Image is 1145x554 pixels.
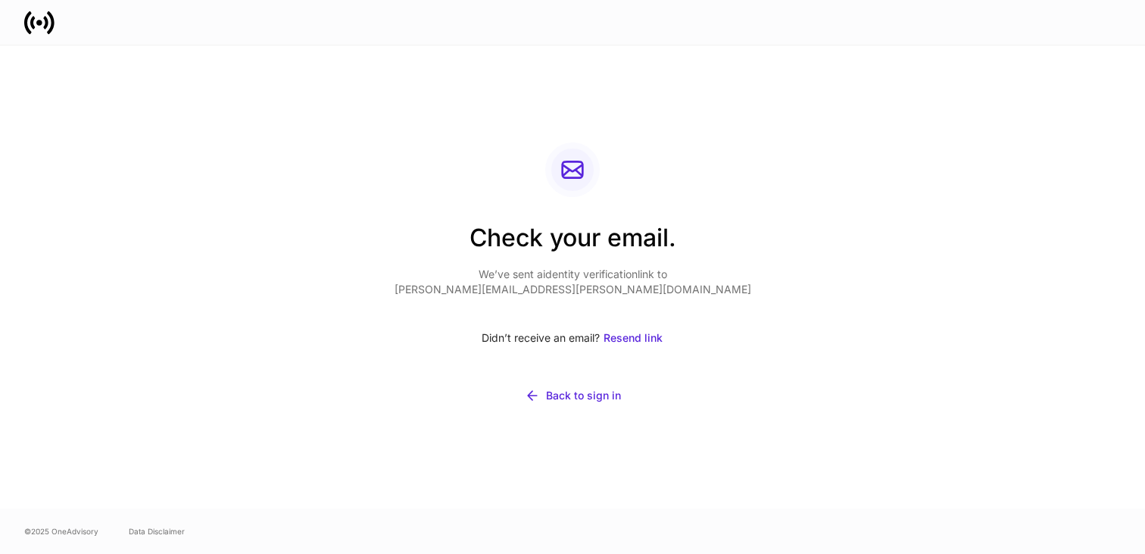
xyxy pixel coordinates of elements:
p: We’ve sent a identity verification link to [PERSON_NAME][EMAIL_ADDRESS][PERSON_NAME][DOMAIN_NAME] [395,267,751,297]
div: Didn’t receive an email? [395,321,751,355]
button: Resend link [603,321,663,355]
a: Data Disclaimer [129,525,185,537]
h2: Check your email. [395,221,751,267]
div: Resend link [604,330,663,346]
span: © 2025 OneAdvisory [24,525,98,537]
div: Back to sign in [546,388,621,403]
button: Back to sign in [395,379,751,412]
